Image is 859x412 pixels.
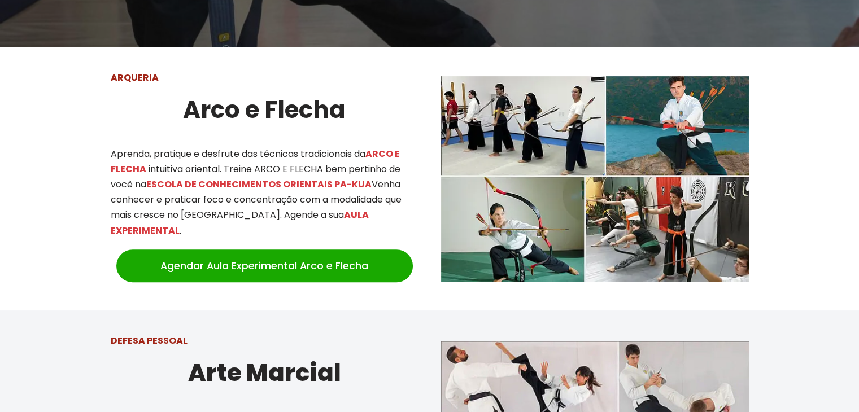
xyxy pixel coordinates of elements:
strong: DEFESA PESSOAL [111,334,188,347]
strong: ARQUERIA [111,71,159,84]
strong: Arco e Flecha [183,93,346,126]
mark: ARCO E FLECHA [111,147,400,176]
h2: Arte Marcial [111,354,418,392]
mark: AULA EXPERIMENTAL [111,208,369,236]
mark: ESCOLA DE CONHECIMENTOS ORIENTAIS PA-KUA [146,178,372,191]
p: Aprenda, pratique e desfrute das técnicas tradicionais da intuitiva oriental. Treine ARCO E FLECH... [111,146,418,238]
a: Agendar Aula Experimental Arco e Flecha [116,249,413,282]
